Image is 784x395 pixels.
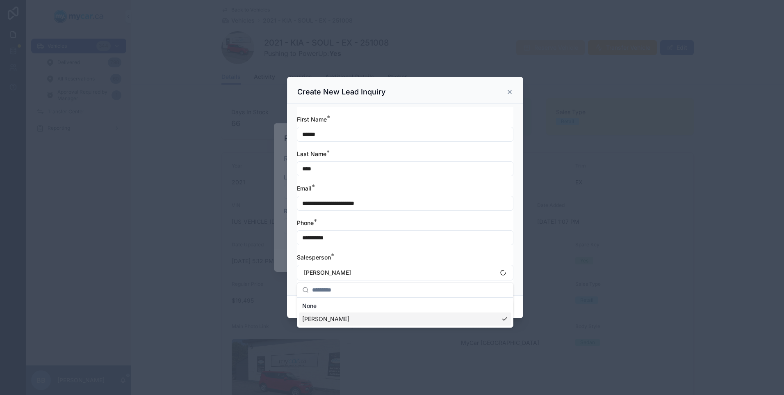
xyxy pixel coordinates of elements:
span: Last Name [297,150,326,157]
div: None [299,299,511,312]
span: Email [297,185,312,192]
span: Phone [297,219,314,226]
span: [PERSON_NAME] [302,315,349,323]
div: Suggestions [297,298,513,327]
span: First Name [297,116,327,123]
span: Salesperson [297,254,331,261]
span: [PERSON_NAME] [304,269,351,277]
h3: Create New Lead Inquiry [297,87,385,97]
button: Select Button [297,265,513,280]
